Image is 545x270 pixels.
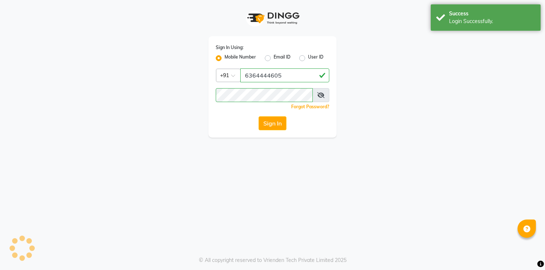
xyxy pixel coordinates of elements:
[449,10,535,18] div: Success
[243,7,302,29] img: logo1.svg
[514,241,538,263] iframe: chat widget
[225,54,256,63] label: Mobile Number
[308,54,323,63] label: User ID
[274,54,290,63] label: Email ID
[216,44,244,51] label: Sign In Using:
[449,18,535,25] div: Login Successfully.
[259,116,286,130] button: Sign In
[216,88,313,102] input: Username
[291,104,329,109] a: Forgot Password?
[240,68,329,82] input: Username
